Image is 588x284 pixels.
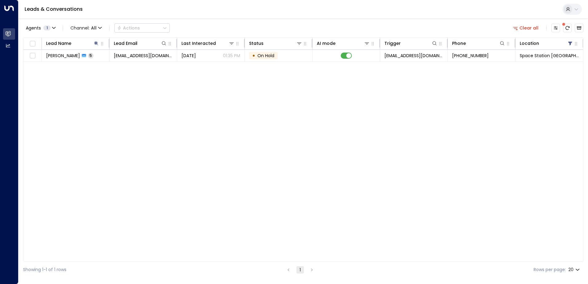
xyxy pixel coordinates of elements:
[296,266,304,274] button: page 1
[568,265,581,274] div: 20
[114,40,137,47] div: Lead Email
[384,53,443,59] span: leads@space-station.co.uk
[25,6,83,13] a: Leads & Conversations
[534,266,566,273] label: Rows per page:
[511,24,541,32] button: Clear all
[43,26,51,30] span: 1
[46,53,80,59] span: Richard Zbaraski
[452,40,505,47] div: Phone
[452,53,489,59] span: +447828835616
[551,24,560,32] button: Customize
[384,40,438,47] div: Trigger
[520,40,539,47] div: Location
[68,24,104,32] button: Channel:All
[384,40,401,47] div: Trigger
[29,52,36,60] span: Toggle select row
[29,40,36,48] span: Toggle select all
[181,40,216,47] div: Last Interacted
[520,53,579,59] span: Space Station Swiss Cottage
[114,53,173,59] span: ravkzbaraski@gmail.com
[249,40,302,47] div: Status
[114,23,170,33] button: Actions
[563,24,572,32] span: There are new threads available. Refresh the grid to view the latest updates.
[23,266,66,273] div: Showing 1-1 of 1 rows
[114,40,167,47] div: Lead Email
[452,40,466,47] div: Phone
[317,40,336,47] div: AI mode
[68,24,104,32] span: Channel:
[520,40,573,47] div: Location
[181,53,196,59] span: Aug 17, 2025
[284,266,316,274] nav: pagination navigation
[114,23,170,33] div: Button group with a nested menu
[117,25,140,31] div: Actions
[252,50,255,61] div: •
[249,40,264,47] div: Status
[575,24,583,32] button: Archived Leads
[88,53,93,58] span: 5
[46,40,99,47] div: Lead Name
[26,26,41,30] span: Agents
[46,40,71,47] div: Lead Name
[23,24,58,32] button: Agents1
[91,26,97,30] span: All
[317,40,370,47] div: AI mode
[223,53,240,59] p: 01:35 PM
[181,40,235,47] div: Last Interacted
[257,53,274,59] span: On Hold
